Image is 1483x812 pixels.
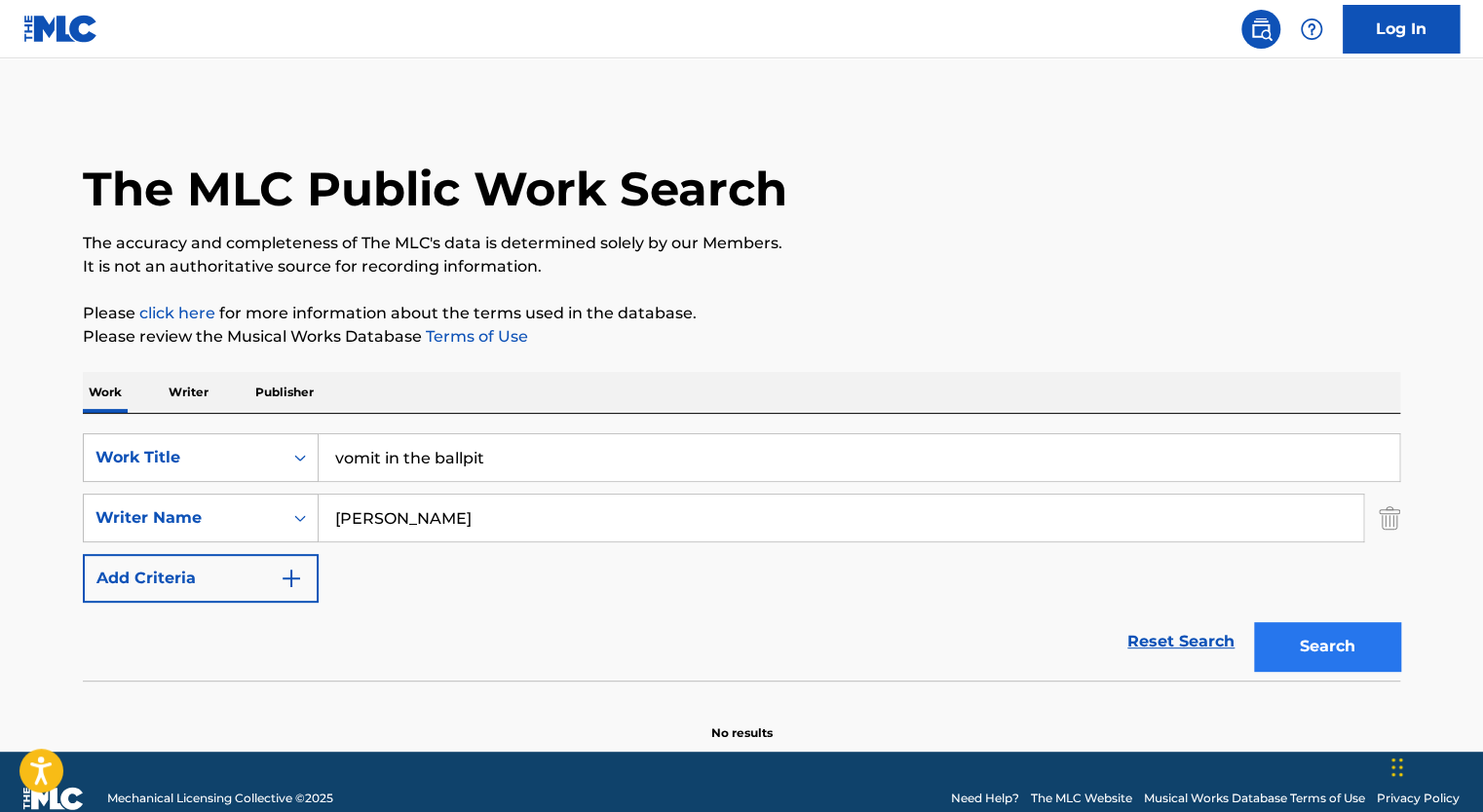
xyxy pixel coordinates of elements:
p: It is not an authoritative source for recording information. [83,255,1400,278]
span: Mechanical Licensing Collective © 2025 [107,790,333,807]
p: The accuracy and completeness of The MLC's data is determined solely by our Members. [83,232,1400,255]
div: Work Title [95,446,271,469]
img: logo [23,787,84,810]
a: Public Search [1241,10,1280,49]
a: Need Help? [951,790,1019,807]
p: Work [83,372,128,413]
a: Reset Search [1118,620,1244,663]
form: Search Form [83,433,1400,681]
h1: The MLC Public Work Search [83,160,787,218]
div: Writer Name [95,506,271,530]
button: Add Criteria [83,554,319,603]
p: Writer [163,372,214,413]
a: Log In [1343,5,1460,54]
img: MLC Logo [23,15,98,43]
p: Please for more information about the terms used in the database. [83,302,1400,325]
img: help [1300,18,1323,41]
a: Musical Works Database Terms of Use [1144,790,1365,807]
a: Terms of Use [422,327,528,346]
iframe: Chat Widget [1386,719,1483,812]
img: Delete Criterion [1379,494,1400,542]
a: Privacy Policy [1377,790,1460,807]
p: No results [711,701,773,742]
div: Drag [1391,738,1403,796]
a: click here [139,304,215,322]
a: The MLC Website [1031,790,1132,807]
img: search [1249,18,1273,41]
p: Publisher [249,372,320,413]
div: Help [1292,10,1331,49]
button: Search [1254,622,1400,671]
p: Please review the Musical Works Database [83,325,1400,349]
img: 9d2ae6d4665cec9f34b9.svg [280,567,303,590]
